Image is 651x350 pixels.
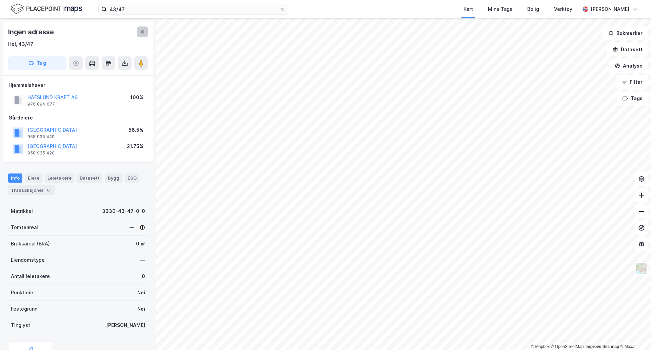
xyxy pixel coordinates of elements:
[27,150,55,156] div: 958 935 420
[142,272,145,280] div: 0
[8,26,55,37] div: Ingen adresse
[11,3,82,15] img: logo.f888ab2527a4732fd821a326f86c7f29.svg
[554,5,572,13] div: Verktøy
[8,40,33,48] div: Hol, 43/47
[125,173,139,182] div: ESG
[129,126,143,134] div: 56.5%
[27,102,55,107] div: 976 894 677
[531,344,550,349] a: Mapbox
[617,92,648,105] button: Tags
[106,321,145,329] div: [PERSON_NAME]
[27,134,55,140] div: 958 935 420
[11,256,45,264] div: Eiendomstype
[635,262,648,275] img: Z
[130,93,143,102] div: 100%
[77,173,102,182] div: Datasett
[527,5,539,13] div: Bolig
[25,173,42,182] div: Eiere
[463,5,473,13] div: Kart
[617,317,651,350] iframe: Chat Widget
[107,4,280,14] input: Søk på adresse, matrikkel, gårdeiere, leietakere eller personer
[137,305,145,313] div: Nei
[11,223,38,232] div: Tomteareal
[45,187,52,194] div: 6
[45,173,74,182] div: Leietakere
[140,256,145,264] div: —
[609,59,648,73] button: Analyse
[130,223,145,232] div: —
[136,240,145,248] div: 0 ㎡
[8,114,147,122] div: Gårdeiere
[11,207,33,215] div: Matrikkel
[8,56,66,70] button: Tag
[11,272,50,280] div: Antall leietakere
[488,5,512,13] div: Mine Tags
[127,142,143,150] div: 21.75%
[11,321,30,329] div: Tinglyst
[603,26,648,40] button: Bokmerker
[8,81,147,89] div: Hjemmelshaver
[11,305,37,313] div: Festegrunn
[551,344,584,349] a: OpenStreetMap
[607,43,648,56] button: Datasett
[11,289,33,297] div: Punktleie
[8,185,55,195] div: Transaksjoner
[617,317,651,350] div: Kontrollprogram for chat
[616,75,648,89] button: Filter
[137,289,145,297] div: Nei
[105,173,122,182] div: Bygg
[591,5,629,13] div: [PERSON_NAME]
[102,207,145,215] div: 3330-43-47-0-0
[8,173,22,182] div: Info
[11,240,50,248] div: Bruksareal (BRA)
[586,344,619,349] a: Improve this map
